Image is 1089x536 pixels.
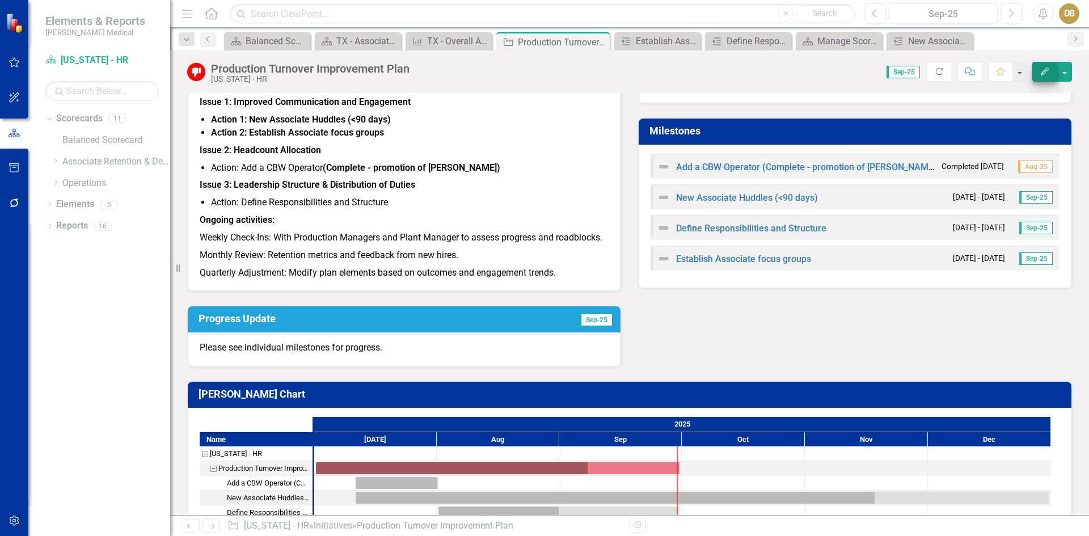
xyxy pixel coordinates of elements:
[887,66,920,78] span: Sep-25
[727,34,788,48] div: Define Responsibilities and Structure
[227,520,621,533] div: » »
[200,247,609,264] p: Monthly Review: Retention metrics and feedback from new hires.
[56,198,94,211] a: Elements
[336,34,398,48] div: TX - Associate Retention
[200,461,313,476] div: Production Turnover Improvement Plan
[200,446,313,461] div: Task: Texas - HR Start date: 2025-07-01 End date: 2025-07-02
[62,155,170,168] a: Associate Retention & Development
[314,417,1051,432] div: 2025
[200,476,313,491] div: Add a CBW Operator (Complete - promotion of Melanie Wanless)
[200,145,321,155] strong: Issue 2: Headcount Allocation
[200,476,313,491] div: Task: Start date: 2025-07-11 End date: 2025-08-01
[805,432,928,447] div: Nov
[518,35,607,49] div: Production Turnover Improvement Plan
[314,520,352,531] a: Initiatives
[1019,252,1053,265] span: Sep-25
[323,162,500,173] strong: (Complete - promotion of [PERSON_NAME])
[579,314,613,326] span: Sep-25
[953,253,1005,264] small: [DATE] - [DATE]
[62,134,170,147] a: Balanced Scorecard
[200,179,415,190] strong: Issue 3: Leadership Structure & Distribution of Duties
[211,75,410,83] div: [US_STATE] - HR
[316,462,679,474] div: Task: Start date: 2025-07-01 End date: 2025-09-30
[314,432,437,447] div: Jul
[676,223,826,234] a: Define Responsibilities and Structure
[1019,191,1053,204] span: Sep-25
[45,81,159,101] input: Search Below...
[889,34,970,48] a: New Associate Huddles (<90 days)
[942,161,1004,172] small: Completed [DATE]
[187,63,205,81] img: Below Target
[199,313,485,324] h3: Progress Update
[45,54,159,67] a: [US_STATE] - HR
[636,34,698,48] div: Establish Associate focus groups
[408,34,489,48] a: TX - Overall Associate Turnover (Rolling 12 Mos.)
[796,6,853,22] button: Search
[817,34,879,48] div: Manage Scorecards
[200,491,313,505] div: New Associate Huddles (<90 days)
[318,34,398,48] a: TX - Associate Retention
[200,432,313,446] div: Name
[200,461,313,476] div: Task: Start date: 2025-07-01 End date: 2025-09-30
[94,221,112,231] div: 16
[200,446,313,461] div: Texas - HR
[227,476,309,491] div: Add a CBW Operator (Complete - promotion of [PERSON_NAME])
[1059,3,1079,24] button: DB
[200,341,609,354] p: Please see individual milestones for progress.
[227,34,307,48] a: Balanced Scorecard Welcome Page
[211,196,609,209] li: Action: Define Responsibilities and Structure
[437,432,559,447] div: Aug
[211,127,384,138] strong: Action 2: Establish Associate focus groups
[1019,222,1053,234] span: Sep-25
[559,432,682,447] div: Sep
[45,28,145,37] small: [PERSON_NAME] Medical
[199,389,1065,400] h3: [PERSON_NAME] Chart
[244,520,309,531] a: [US_STATE] - HR
[200,96,411,107] strong: Issue 1: Improved Communication and Engagement
[657,160,670,174] img: Not Defined
[100,200,118,209] div: 5
[210,446,262,461] div: [US_STATE] - HR
[427,34,489,48] div: TX - Overall Associate Turnover (Rolling 12 Mos.)
[682,432,805,447] div: Oct
[108,114,126,124] div: 11
[62,177,170,190] a: Operations
[356,477,438,489] div: Task: Start date: 2025-07-11 End date: 2025-08-01
[889,3,998,24] button: Sep-25
[657,191,670,204] img: Not Defined
[799,34,879,48] a: Manage Scorecards
[908,34,970,48] div: New Associate Huddles (<90 days)
[56,220,88,233] a: Reports
[227,505,309,520] div: Define Responsibilities and Structure
[227,491,309,505] div: New Associate Huddles (<90 days)
[200,264,609,280] p: Quarterly Adjustment: Modify plan elements based on outcomes and engagement trends.
[200,505,313,520] div: Task: Start date: 2025-08-01 End date: 2025-09-30
[657,221,670,235] img: Not Defined
[211,62,410,75] div: Production Turnover Improvement Plan
[617,34,698,48] a: Establish Associate focus groups
[649,125,1065,137] h3: Milestones
[246,34,307,48] div: Balanced Scorecard Welcome Page
[676,192,818,203] a: New Associate Huddles (<90 days)
[211,114,391,125] strong: Action 1: New Associate Huddles (<90 days)
[676,254,811,264] a: Establish Associate focus groups
[200,505,313,520] div: Define Responsibilities and Structure
[218,461,309,476] div: Production Turnover Improvement Plan
[813,9,837,18] span: Search
[356,492,1049,504] div: Task: Start date: 2025-07-11 End date: 2025-12-31
[1018,161,1053,173] span: Aug-25
[56,112,103,125] a: Scorecards
[657,252,670,265] img: Not Defined
[438,507,679,518] div: Task: Start date: 2025-08-01 End date: 2025-09-30
[953,222,1005,233] small: [DATE] - [DATE]
[230,4,856,24] input: Search ClearPoint...
[200,229,609,247] p: Weekly Check-Ins: With Production Managers and Plant Manager to assess progress and roadblocks.
[953,192,1005,202] small: [DATE] - [DATE]
[211,162,609,175] li: Action: Add a CBW Operator
[676,162,939,172] a: Add a CBW Operator (Complete - promotion of [PERSON_NAME])
[200,214,275,225] strong: Ongoing activities:
[708,34,788,48] a: Define Responsibilities and Structure
[357,520,513,531] div: Production Turnover Improvement Plan
[6,12,26,32] img: ClearPoint Strategy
